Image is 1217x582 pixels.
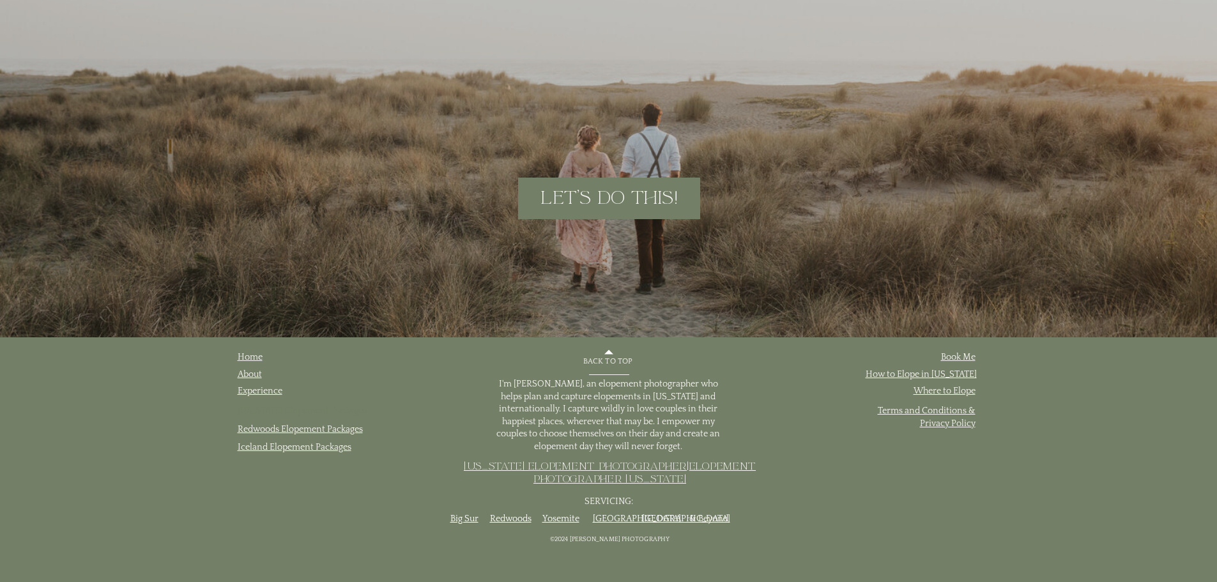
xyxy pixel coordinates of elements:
a: let's do this! [525,188,694,208]
a: Elopement Photographer [US_STATE] [533,459,756,486]
p: I'm [PERSON_NAME], an elopement photographer who helps plan and capture elopements in [US_STATE] ... [489,378,728,456]
a: Experience [238,386,282,396]
p: Servicing: [576,496,642,508]
a: [GEOGRAPHIC_DATA] [642,514,730,524]
a: [GEOGRAPHIC_DATA] [593,514,681,524]
a: Big Sur [450,514,478,524]
a: Iceland Elopement Packages [238,442,351,452]
a: [US_STATE] Elopement Photographer [464,459,687,473]
a: Book Me [941,352,976,362]
a: Yosemite [542,514,579,524]
a: About [238,369,262,379]
a: [US_STATE] Elopement Packages [238,406,367,416]
a: back to top [533,357,684,371]
a: Redwoods [490,514,532,524]
a: Terms and Conditions & Privacy Policy [878,406,976,429]
a: ©2024 [PERSON_NAME] Photography [490,535,730,544]
p: & Beyond [689,513,731,525]
a: Where to Elope [914,386,976,396]
p: | [455,460,765,488]
a: Redwoods Elopement Packages [238,424,363,434]
a: How to Elope in [US_STATE] [866,369,977,379]
a: Home [238,352,263,362]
